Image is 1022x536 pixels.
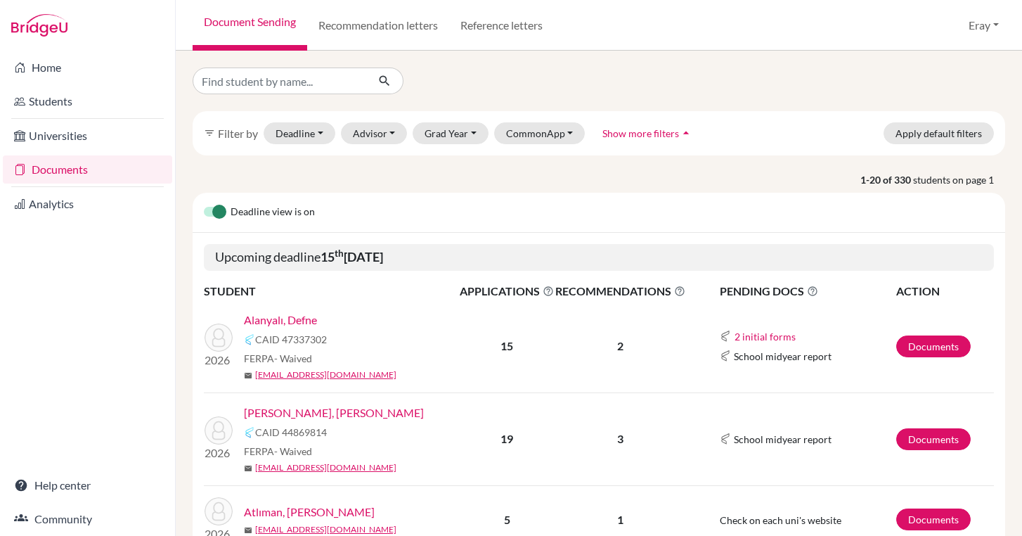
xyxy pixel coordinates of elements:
b: 5 [504,513,510,526]
p: 1 [555,511,685,528]
span: Filter by [218,127,258,140]
button: 2 initial forms [734,328,796,345]
span: FERPA [244,351,312,366]
a: Alanyalı, Defne [244,312,317,328]
img: Common App logo [720,331,731,342]
p: 2026 [205,352,233,369]
b: 15 [500,339,513,352]
span: CAID 44869814 [255,425,327,440]
img: Bridge-U [11,14,67,37]
th: STUDENT [204,282,459,300]
a: Universities [3,122,172,150]
a: Documents [896,428,971,450]
b: 19 [500,432,513,445]
h5: Upcoming deadline [204,244,994,271]
span: School midyear report [734,349,832,364]
i: filter_list [204,127,215,139]
a: Analytics [3,190,172,218]
button: CommonApp [494,122,586,144]
a: Help center [3,471,172,499]
img: Alanyalı, Defne [205,324,233,352]
p: 2 [555,338,685,355]
a: Students [3,87,172,115]
img: Common App logo [720,433,731,445]
span: mail [244,526,252,535]
sup: th [335,248,344,259]
a: Documents [896,509,971,530]
b: 15 [DATE] [321,249,383,264]
i: arrow_drop_up [679,126,693,140]
span: Show more filters [602,127,679,139]
span: APPLICATIONS [460,283,554,300]
a: [EMAIL_ADDRESS][DOMAIN_NAME] [255,461,396,474]
th: ACTION [895,282,994,300]
a: Community [3,505,172,533]
span: RECOMMENDATIONS [555,283,685,300]
span: students on page 1 [913,172,1005,187]
button: Advisor [341,122,408,144]
span: School midyear report [734,432,832,447]
a: [EMAIL_ADDRESS][DOMAIN_NAME] [255,369,396,381]
span: CAID 47337302 [255,332,327,347]
span: Deadline view is on [231,204,315,221]
p: 3 [555,430,685,447]
img: Common App logo [244,334,255,345]
p: 2026 [205,445,233,461]
input: Find student by name... [193,68,367,94]
img: Common App logo [720,350,731,362]
span: - Waived [274,445,312,457]
a: Atlıman, [PERSON_NAME] [244,504,375,521]
span: FERPA [244,444,312,459]
button: Deadline [264,122,335,144]
img: Common App logo [244,427,255,438]
span: mail [244,371,252,380]
a: Documents [3,155,172,184]
button: Apply default filters [884,122,994,144]
strong: 1-20 of 330 [860,172,913,187]
img: Atlıman, Berk [205,497,233,525]
a: Home [3,53,172,82]
span: PENDING DOCS [720,283,895,300]
a: Documents [896,336,971,357]
a: [PERSON_NAME], [PERSON_NAME] [244,404,424,421]
img: Alpman, Kaan Alp [205,416,233,445]
button: Eray [962,12,1005,39]
span: Check on each uni's website [720,514,841,526]
span: mail [244,464,252,473]
button: Grad Year [413,122,489,144]
button: Show more filtersarrow_drop_up [590,122,705,144]
a: [EMAIL_ADDRESS][DOMAIN_NAME] [255,523,396,536]
span: - Waived [274,352,312,364]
